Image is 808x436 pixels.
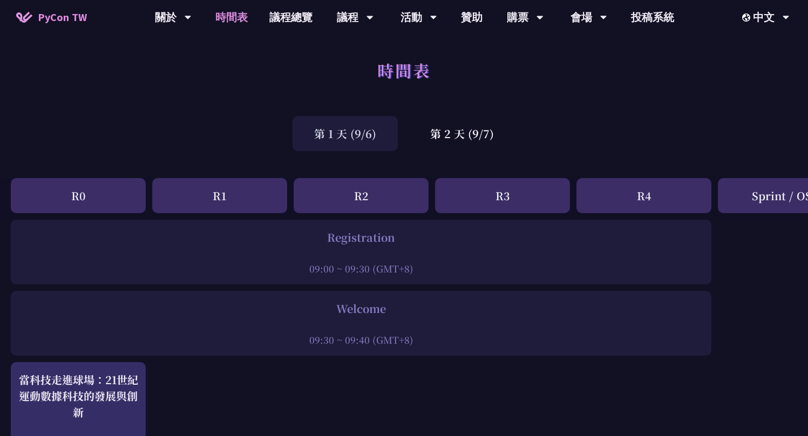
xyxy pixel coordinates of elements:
a: PyCon TW [5,4,98,31]
div: 當科技走進球場：21世紀運動數據科技的發展與創新 [16,372,140,420]
div: R0 [11,178,146,213]
div: 第 1 天 (9/6) [293,116,398,151]
div: 第 2 天 (9/7) [409,116,515,151]
div: R2 [294,178,429,213]
h1: 時間表 [377,54,431,86]
div: R3 [435,178,570,213]
div: Welcome [16,301,706,317]
img: Home icon of PyCon TW 2025 [16,12,32,23]
div: Registration [16,229,706,246]
span: PyCon TW [38,9,87,25]
div: 09:00 ~ 09:30 (GMT+8) [16,262,706,275]
div: R4 [576,178,711,213]
div: R1 [152,178,287,213]
div: 09:30 ~ 09:40 (GMT+8) [16,333,706,346]
img: Locale Icon [742,13,753,22]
